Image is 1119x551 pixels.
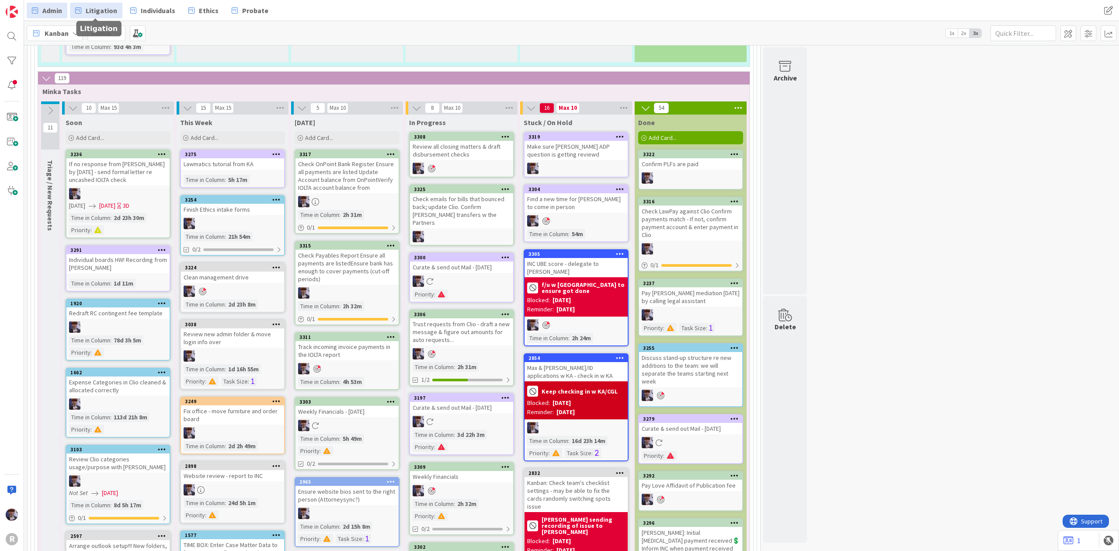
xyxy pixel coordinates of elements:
div: 3315 [295,242,399,250]
img: ML [413,231,424,242]
span: : [706,323,707,333]
div: ML [410,163,513,174]
div: ML [525,163,628,174]
span: : [454,362,455,372]
div: 3322Confirm PLFs are paid [639,150,742,170]
div: 2h 32m [341,301,364,311]
div: Priority [413,289,434,299]
div: Review new admin folder & move login info over [181,328,284,348]
span: Admin [42,5,62,16]
div: 2597 [66,532,170,540]
span: : [90,348,92,357]
div: 3038 [181,321,284,328]
span: 0 / 1 [307,223,315,232]
div: Lawmatics tutorial from KA [181,158,284,170]
span: : [339,301,341,311]
img: ML [184,484,195,495]
div: Review all closing matters & draft disbursement checks [410,141,513,160]
div: Blocked: [527,296,550,305]
div: INC UBE score - delegate to [PERSON_NAME] [525,258,628,277]
a: Litigation [70,3,122,18]
span: Add Card... [649,134,677,142]
div: 3197 [410,394,513,402]
div: 3254 [185,197,284,203]
div: ML [181,286,284,297]
span: Add Card... [305,134,333,142]
div: [DATE] [553,296,571,305]
div: 2d 23h 30m [111,213,146,223]
span: 54 [654,103,669,113]
div: 2898 [181,462,284,470]
span: 0 / 1 [650,261,659,270]
div: 3224 [181,264,284,272]
div: 3322 [639,150,742,158]
span: 10 [81,103,96,113]
div: 3254 [181,196,284,204]
img: ML [184,218,195,229]
div: ML [66,188,170,199]
div: If no response from [PERSON_NAME] by [DATE] - send formal letter re uncashed IOLTA check [66,158,170,185]
div: 3306Trust requests from Clio - draft a new message & figure out amounts for auto requests... [410,310,513,345]
div: 3317Check OnPoint Bank Register Ensure all payments are listed Update Account balance from OnPoin... [295,150,399,193]
div: 3325Check emails for bills that bounced back; update Clio. Confirm [PERSON_NAME] transfers w the ... [410,185,513,228]
div: Check LawPay against Clio Confirm payments match - If not, confirm payment account & enter paymen... [639,206,742,241]
b: Admin [91,29,111,38]
div: ML [295,508,399,519]
div: Priority [184,377,205,386]
div: 3303 [295,398,399,406]
div: ML [639,390,742,401]
div: ML [66,475,170,487]
span: : [434,289,435,299]
img: ML [184,350,195,362]
div: 1920 [70,300,170,307]
div: 3309Weekly Financials [410,463,513,482]
div: 3292 [639,472,742,480]
div: 1662Expense Categories in Clio cleaned & allocated correctly [66,369,170,396]
div: 3322 [643,151,742,157]
span: : [110,335,111,345]
div: 3275 [185,151,284,157]
div: Time in Column [184,175,225,185]
span: 0/2 [192,245,201,254]
div: 1662 [66,369,170,377]
div: Archive [774,73,797,83]
img: ML [527,319,539,331]
div: 3300 [414,255,513,261]
div: 21h 54m [226,232,253,241]
div: Time in Column [413,362,454,372]
div: Check Payables Report Ensure all payments are listedEnsure bank has enough to cover payments (cut... [295,250,399,285]
img: ML [184,286,195,297]
a: Ethics [183,3,224,18]
div: 3300Curate & send out Mail - [DATE] [410,254,513,273]
div: Max 10 [559,106,577,110]
span: : [110,279,111,288]
div: 3317 [295,150,399,158]
div: 93d 4h 3m [111,42,143,52]
span: : [663,323,664,333]
div: Max 10 [330,106,346,110]
div: ML [295,420,399,431]
div: Track incoming invoice payments in the IOLTA report [295,341,399,360]
img: ML [298,287,309,299]
div: 3291 [70,247,170,253]
span: 15 [196,103,211,113]
span: : [248,377,249,386]
div: 3309 [410,463,513,471]
span: 1x [946,29,958,38]
span: 8 [425,103,440,113]
div: ML [410,231,513,242]
div: 1920Redraft RC contingent fee template [66,300,170,319]
div: 3305INC UBE score - delegate to [PERSON_NAME] [525,250,628,277]
span: 0 / 1 [307,314,315,324]
div: 54m [570,229,585,239]
div: 2854Max & [PERSON_NAME]/ID applications w KA - check in w KA [525,354,628,381]
div: 2854 [528,355,628,361]
span: : [339,377,341,387]
div: 3249Fix office - move furniture and order board [181,398,284,425]
div: 3305 [525,250,628,258]
span: : [225,300,226,309]
div: Time in Column [184,300,225,309]
div: ML [525,215,628,227]
img: ML [642,309,653,321]
div: Max 15 [215,106,231,110]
